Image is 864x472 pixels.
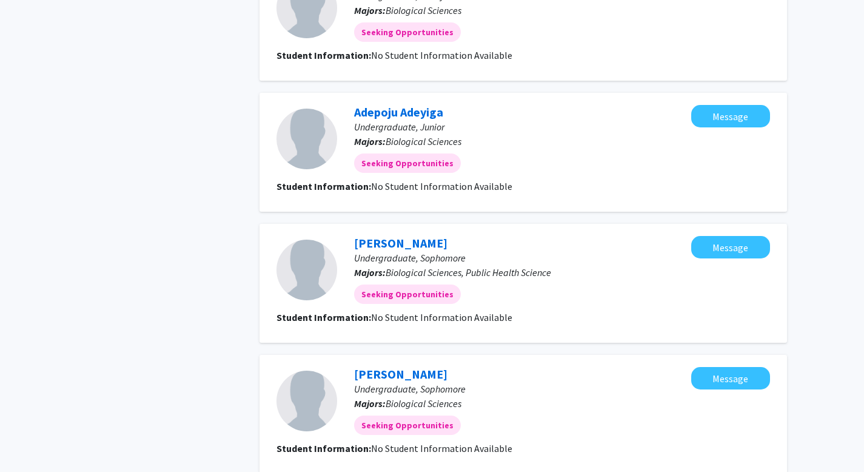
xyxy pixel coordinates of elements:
b: Student Information: [276,49,371,61]
span: Biological Sciences [386,135,461,147]
mat-chip: Seeking Opportunities [354,285,461,304]
b: Student Information: [276,442,371,454]
mat-chip: Seeking Opportunities [354,416,461,435]
iframe: Chat [9,417,52,463]
a: [PERSON_NAME] [354,366,447,382]
a: [PERSON_NAME] [354,235,447,251]
span: Biological Sciences, Public Health Science [386,266,551,278]
span: Undergraduate, Sophomore [354,252,466,264]
mat-chip: Seeking Opportunities [354,153,461,173]
b: Majors: [354,4,386,16]
mat-chip: Seeking Opportunities [354,22,461,42]
span: Biological Sciences [386,4,461,16]
span: Biological Sciences [386,397,461,410]
a: Adepoju Adeyiga [354,104,443,120]
button: Message Adepoju Adeyiga [691,105,770,127]
span: Undergraduate, Sophomore [354,383,466,395]
b: Majors: [354,135,386,147]
button: Message Hayley Pinggoy [691,236,770,258]
b: Student Information: [276,311,371,323]
span: No Student Information Available [371,311,512,323]
button: Message Keira Venter [691,367,770,389]
b: Majors: [354,266,386,278]
b: Student Information: [276,180,371,192]
span: No Student Information Available [371,442,512,454]
span: Undergraduate, Junior [354,121,444,133]
b: Majors: [354,397,386,410]
span: No Student Information Available [371,180,512,192]
span: No Student Information Available [371,49,512,61]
